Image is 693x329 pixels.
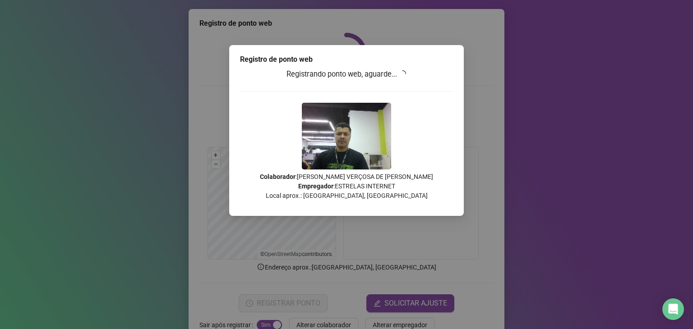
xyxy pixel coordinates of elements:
h3: Registrando ponto web, aguarde... [240,69,453,80]
div: Open Intercom Messenger [662,298,684,320]
strong: Colaborador [260,173,296,180]
strong: Empregador [298,183,333,190]
p: : [PERSON_NAME] VERÇOSA DE [PERSON_NAME] : ESTRELAS INTERNET Local aprox.: [GEOGRAPHIC_DATA], [GE... [240,172,453,201]
span: loading [399,70,406,78]
img: 2Q== [302,103,391,169]
div: Registro de ponto web [240,54,453,65]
